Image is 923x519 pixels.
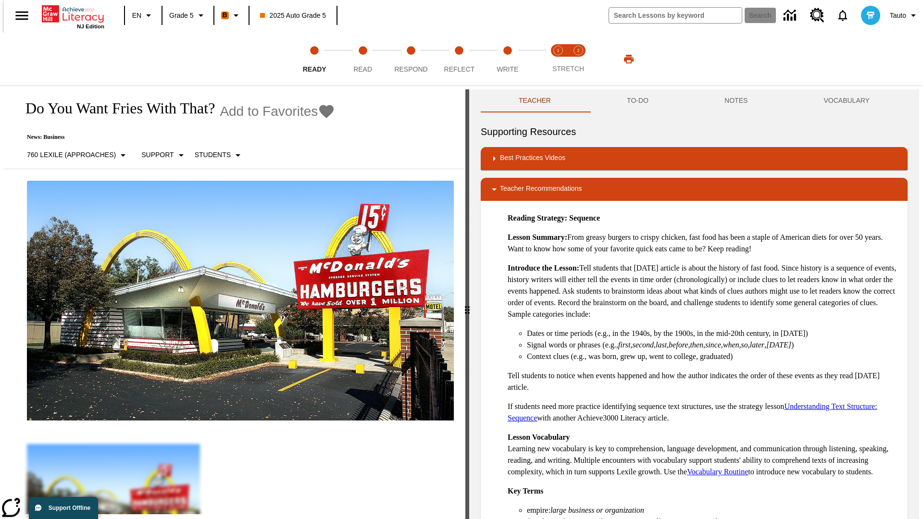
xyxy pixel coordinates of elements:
[165,7,211,24] button: Grade: Grade 5, Select a grade
[8,1,36,30] button: Open side menu
[508,370,900,393] p: Tell students to notice when events happened and how the author indicates the order of these even...
[353,65,372,73] span: Read
[132,11,141,21] span: EN
[686,89,786,112] button: NOTES
[508,233,567,241] strong: Lesson Summary:
[550,506,644,514] em: large business or organization
[886,7,923,24] button: Profile/Settings
[804,2,830,28] a: Resource Center, Will open in new tab
[741,341,748,349] em: so
[469,89,919,519] div: activity
[220,103,335,120] button: Add to Favorites - Do You Want Fries With That?
[128,7,159,24] button: Language: EN, Select a language
[465,89,469,519] div: Press Enter or Spacebar and then press right and left arrow keys to move the slider
[431,33,487,86] button: Reflect step 4 of 5
[141,150,174,160] p: Support
[633,341,654,349] em: second
[15,134,335,141] p: News: Business
[77,24,104,29] span: NJ Edition
[481,89,589,112] button: Teacher
[508,433,570,441] strong: Lesson Vocabulary
[23,147,133,164] button: Select Lexile, 760 Lexile (Approaches)
[260,11,326,21] span: 2025 Auto Grade 5
[786,89,908,112] button: VOCABULARY
[609,8,742,23] input: search field
[481,124,908,139] h6: Supporting Resources
[481,147,908,170] div: Best Practices Videos
[444,65,475,73] span: Reflect
[15,99,215,117] h1: Do You Want Fries With That?
[29,497,98,519] button: Support Offline
[191,147,248,164] button: Select Student
[527,351,900,362] li: Context clues (e.g., was born, grew up, went to college, graduated)
[217,7,246,24] button: Boost Class color is orange. Change class color
[564,33,592,86] button: Stretch Respond step 2 of 2
[480,33,536,86] button: Write step 5 of 5
[500,153,565,164] p: Best Practices Videos
[508,214,567,222] strong: Reading Strategy:
[383,33,439,86] button: Respond step 3 of 5
[508,401,900,424] p: If students need more practice identifying sequence text structures, use the strategy lesson with...
[497,65,518,73] span: Write
[4,89,465,514] div: reading
[335,33,390,86] button: Read step 2 of 5
[687,468,748,476] a: Vocabulary Routine
[552,65,584,73] span: STRETCH
[508,432,900,478] p: Learning new vocabulary is key to comprehension, language development, and communication through ...
[508,402,877,422] a: Understanding Text Structure: Sequence
[303,65,326,73] span: Ready
[220,104,318,119] span: Add to Favorites
[830,3,855,28] a: Notifications
[42,3,104,29] div: Home
[508,264,579,272] strong: Introduce the Lesson:
[656,341,667,349] em: last
[750,341,764,349] em: later
[287,33,342,86] button: Ready step 1 of 5
[49,505,90,511] span: Support Offline
[855,3,886,28] button: Select a new avatar
[481,178,908,201] div: Teacher Recommendations
[669,341,688,349] em: before
[508,232,900,255] p: From greasy burgers to crispy chicken, fast food has been a staple of American diets for over 50 ...
[778,2,804,29] a: Data Center
[27,181,454,421] img: One of the first McDonald's stores, with the iconic red sign and golden arches.
[508,262,900,320] p: Tell students that [DATE] article is about the history of fast food. Since history is a sequence ...
[618,341,631,349] em: first
[527,505,900,516] li: empire:
[527,339,900,351] li: Signal words or phrases (e.g., , , , , , , , , , )
[723,341,739,349] em: when
[613,50,644,68] button: Print
[690,341,703,349] em: then
[223,9,227,21] span: B
[766,341,791,349] em: [DATE]
[544,33,572,86] button: Stretch Read step 1 of 2
[195,150,231,160] p: Students
[557,48,559,53] text: 1
[527,328,900,339] li: Dates or time periods (e.g., in the 1940s, by the 1900s, in the mid-20th century, in [DATE])
[569,214,600,222] strong: Sequence
[137,147,190,164] button: Scaffolds, Support
[890,11,906,21] span: Tauto
[394,65,427,73] span: Respond
[861,6,880,25] img: avatar image
[508,487,543,495] strong: Key Terms
[27,150,116,160] p: 760 Lexile (Approaches)
[577,48,579,53] text: 2
[500,184,582,195] p: Teacher Recommendations
[481,89,908,112] div: Instructional Panel Tabs
[589,89,686,112] button: TO-DO
[705,341,721,349] em: since
[169,11,194,21] span: Grade 5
